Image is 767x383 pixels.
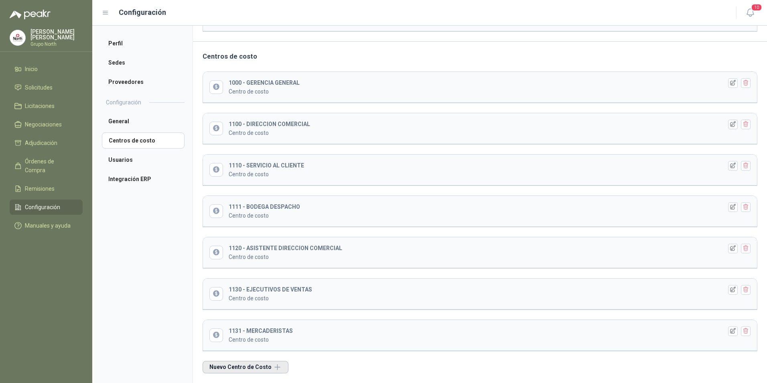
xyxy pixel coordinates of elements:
img: Company Logo [10,30,25,45]
h1: Configuración [119,7,166,18]
b: 1120 - ASISTENTE DIRECCION COMERCIAL [229,245,342,251]
p: [PERSON_NAME] [PERSON_NAME] [30,29,83,40]
p: Centro de costo [229,170,726,179]
a: Configuración [10,200,83,215]
span: Adjudicación [25,139,57,147]
p: Centro de costo [229,87,726,96]
p: Centro de costo [229,253,726,261]
a: Sedes [102,55,185,71]
h2: Configuración [106,98,141,107]
a: Adjudicación [10,135,83,151]
a: Inicio [10,61,83,77]
span: 10 [751,4,762,11]
span: Manuales y ayuda [25,221,71,230]
a: Licitaciones [10,98,83,114]
b: 1000 - GERENCIA GENERAL [229,79,300,86]
span: Negociaciones [25,120,62,129]
a: Manuales y ayuda [10,218,83,233]
p: Grupo North [30,42,83,47]
b: 1111 - BODEGA DESPACHO [229,204,300,210]
span: Órdenes de Compra [25,157,75,175]
h3: Centros de costo [203,51,757,62]
b: 1100 - DIRECCION COMERCIAL [229,121,310,127]
span: Solicitudes [25,83,53,92]
a: Usuarios [102,152,185,168]
img: Logo peakr [10,10,51,19]
span: Configuración [25,203,60,212]
span: Licitaciones [25,102,55,110]
p: Centro de costo [229,294,726,303]
a: Centros de costo [102,132,185,149]
p: Centro de costo [229,128,726,137]
b: 1131 - MERCADERISTAS [229,328,293,334]
a: Solicitudes [10,80,83,95]
b: 1110 - SERVICIO AL CLIENTE [229,162,304,169]
a: Integración ERP [102,171,185,187]
a: Perfil [102,35,185,51]
a: General [102,113,185,129]
a: Remisiones [10,181,83,196]
span: Inicio [25,65,38,73]
p: Centro de costo [229,211,726,220]
button: Nuevo Centro de Costo [203,361,288,373]
a: Órdenes de Compra [10,154,83,178]
p: Centro de costo [229,335,726,344]
span: Remisiones [25,184,55,193]
button: 10 [743,6,757,20]
a: Proveedores [102,74,185,90]
b: 1130 - EJECUTIVOS DE VENTAS [229,286,312,293]
a: Negociaciones [10,117,83,132]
